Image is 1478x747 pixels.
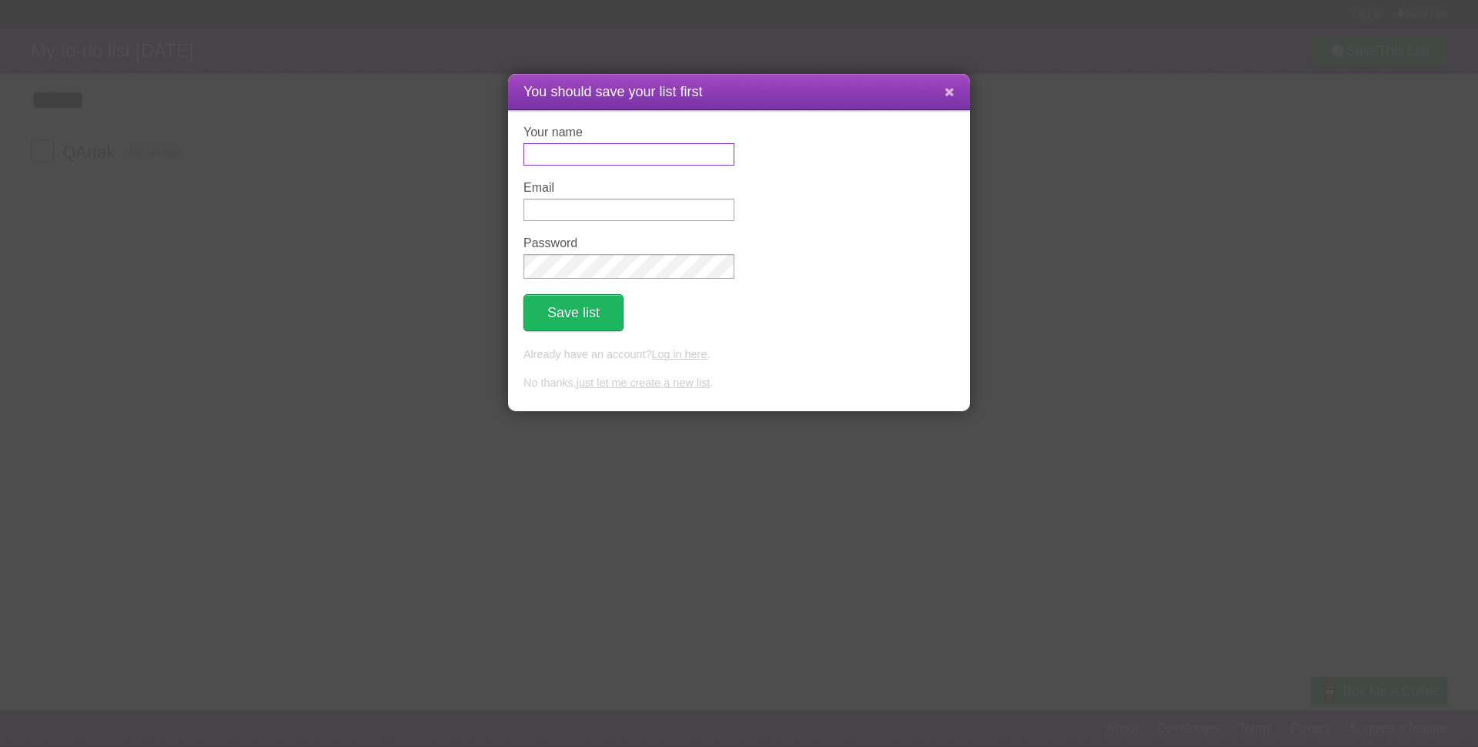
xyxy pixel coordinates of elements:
p: Already have an account? . [523,347,955,363]
label: Email [523,181,734,195]
a: just let me create a new list [577,377,711,389]
button: Save list [523,294,624,331]
label: Password [523,236,734,250]
label: Your name [523,126,734,139]
h1: You should save your list first [523,82,955,102]
p: No thanks, . [523,375,955,392]
a: Log in here [651,348,707,360]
